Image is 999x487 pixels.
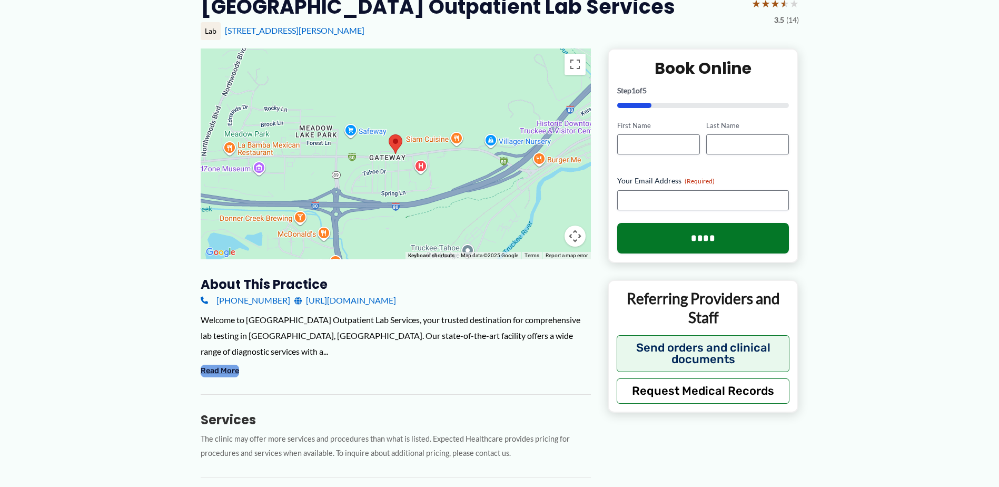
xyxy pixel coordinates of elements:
a: [URL][DOMAIN_NAME] [294,293,396,308]
a: Open this area in Google Maps (opens a new window) [203,246,238,259]
img: Google [203,246,238,259]
p: Step of [617,87,789,94]
a: Report a map error [546,252,588,258]
a: [STREET_ADDRESS][PERSON_NAME] [225,25,364,35]
button: Request Medical Records [617,378,790,404]
h2: Book Online [617,58,789,79]
span: (Required) [685,177,715,185]
label: First Name [617,121,700,131]
a: Terms (opens in new tab) [525,252,539,258]
label: Your Email Address [617,176,789,186]
p: Referring Providers and Staff [617,289,790,327]
span: 5 [642,86,647,95]
span: 3.5 [774,13,784,27]
span: (14) [786,13,799,27]
h3: Services [201,412,591,428]
div: Welcome to [GEOGRAPHIC_DATA] Outpatient Lab Services, your trusted destination for comprehensive ... [201,312,591,359]
span: 1 [631,86,636,95]
button: Send orders and clinical documents [617,335,790,372]
label: Last Name [706,121,789,131]
button: Read More [201,365,239,377]
button: Map camera controls [565,226,586,247]
div: Lab [201,22,221,40]
h3: About this practice [201,276,591,293]
button: Toggle fullscreen view [565,54,586,75]
p: The clinic may offer more services and procedures than what is listed. Expected Healthcare provid... [201,432,591,461]
a: [PHONE_NUMBER] [201,293,290,308]
span: Map data ©2025 Google [461,252,518,258]
button: Keyboard shortcuts [408,252,454,259]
